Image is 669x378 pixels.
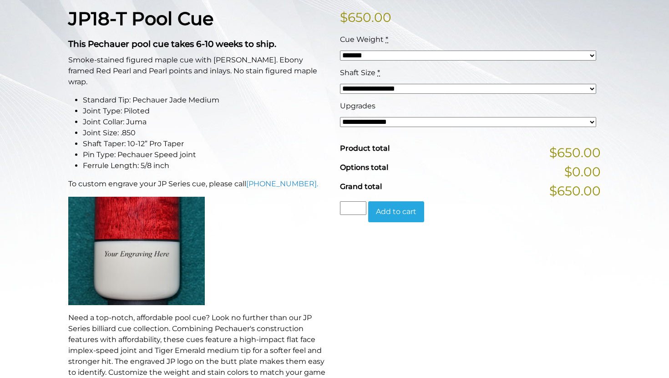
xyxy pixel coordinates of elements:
span: Grand total [340,182,382,191]
img: An image of a cue butt with the words "YOUR ENGRAVING HERE". [68,197,205,305]
span: $650.00 [549,181,601,200]
a: [PHONE_NUMBER]. [246,179,318,188]
p: Smoke-stained figured maple cue with [PERSON_NAME]. Ebony framed Red Pearl and Pearl points and i... [68,55,329,87]
button: Add to cart [368,201,424,222]
span: $650.00 [549,143,601,162]
li: Joint Size: .850 [83,128,329,138]
li: Joint Type: Piloted [83,106,329,117]
li: Ferrule Length: 5/8 inch [83,160,329,171]
li: Shaft Taper: 10-12” Pro Taper [83,138,329,149]
li: Standard Tip: Pechauer Jade Medium [83,95,329,106]
span: Cue Weight [340,35,384,44]
abbr: required [377,68,380,77]
span: $0.00 [564,162,601,181]
span: Product total [340,144,390,153]
abbr: required [385,35,388,44]
li: Pin Type: Pechauer Speed joint [83,149,329,160]
li: Joint Collar: Juma [83,117,329,128]
p: To custom engrave your JP Series cue, please call [68,179,329,189]
bdi: 650.00 [340,10,391,25]
span: Options total [340,163,388,172]
span: Upgrades [340,102,375,110]
span: Shaft Size [340,68,375,77]
input: Product quantity [340,201,366,215]
strong: This Pechauer pool cue takes 6-10 weeks to ship. [68,39,276,49]
strong: JP18-T Pool Cue [68,7,213,30]
span: $ [340,10,348,25]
